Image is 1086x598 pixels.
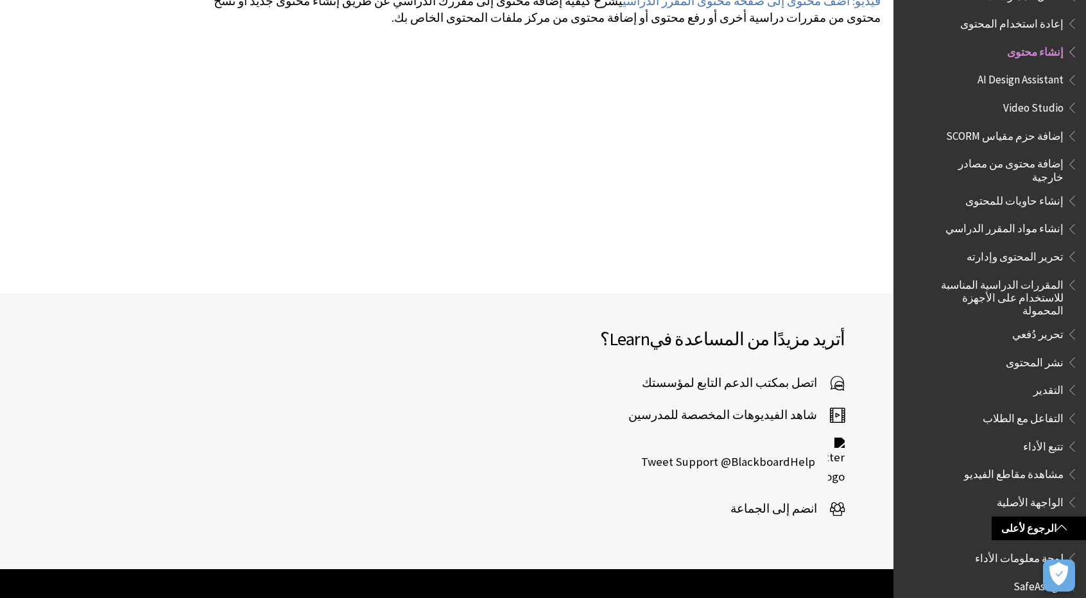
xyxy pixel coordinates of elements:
[641,452,828,472] span: Tweet Support @BlackboardHelp
[609,327,650,350] span: Learn
[983,407,1064,425] span: التفاعل مع الطلاب
[1003,97,1064,114] span: Video Studio
[978,69,1064,87] span: AI Design Assistant
[1013,576,1064,593] span: SafeAssign
[447,325,845,352] h2: أتريد مزيدًا من المساعدة في ؟
[642,373,830,393] span: اتصل بمكتب الدعم التابع لمؤسستك
[997,491,1064,509] span: الواجهة الأصلية
[945,218,1064,235] span: إنشاء مواد المقرر الدراسي
[1012,323,1064,341] span: تحرير دُفعي
[730,499,845,518] a: انضم إلى الجماعة
[628,406,830,425] span: شاهد الفيديوهات المخصصة للمدرسين
[992,517,1086,540] a: الرجوع لأعلى
[928,274,1064,317] span: المقررات الدراسية المناسبة للاستخدام على الأجهزة المحمولة
[967,246,1064,263] span: تحرير المحتوى وإدارته
[828,438,845,486] img: Twitter logo
[960,13,1064,30] span: إعادة استخدام المحتوى
[641,438,845,486] a: Twitter logo Tweet Support @BlackboardHelp
[642,373,845,393] a: اتصل بمكتب الدعم التابع لمؤسستك
[1033,379,1064,397] span: التقدير
[628,406,845,425] a: شاهد الفيديوهات المخصصة للمدرسين
[975,547,1064,565] span: لوحة معلومات الأداء
[730,499,830,518] span: انضم إلى الجماعة
[965,190,1064,207] span: إنشاء حاويات للمحتوى
[1006,352,1064,369] span: نشر المحتوى
[964,463,1064,481] span: مشاهدة مقاطع الفيديو
[1007,41,1064,58] span: إنشاء محتوى
[935,153,1064,184] span: إضافة محتوى من مصادر خارجية
[1023,436,1064,453] span: تتبع الأداء
[946,125,1064,142] span: إضافة حزم مقياس SCORM
[1043,560,1075,592] button: فتح التفضيلات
